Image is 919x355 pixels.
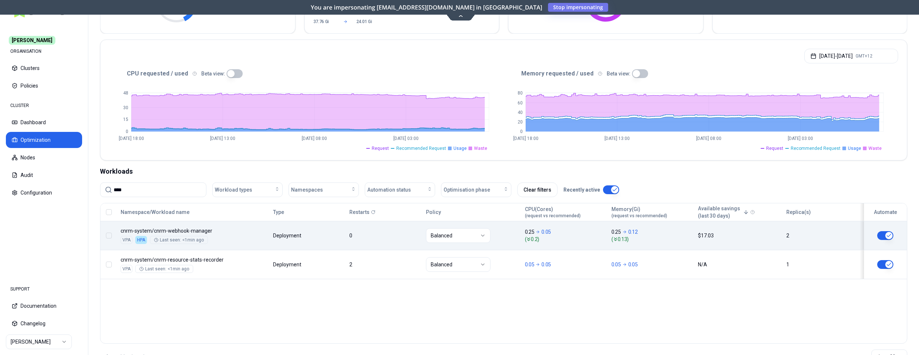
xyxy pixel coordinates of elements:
[611,236,691,243] span: ( 0.13 )
[856,53,872,59] span: GMT+12
[6,185,82,201] button: Configuration
[273,261,302,268] div: Deployment
[868,145,882,151] span: Waste
[6,132,82,148] button: Optimization
[611,261,621,268] p: 0.05
[611,213,667,219] span: (request vs recommended)
[525,228,534,236] p: 0.25
[396,145,446,151] span: Recommended Request
[867,208,904,216] div: Automate
[698,261,780,268] div: N/A
[698,205,749,219] button: Available savings(last 30 days)
[210,136,235,141] tspan: [DATE] 13:00
[444,186,490,193] span: Optimisation phase
[273,232,302,239] div: Deployment
[791,145,841,151] span: Recommended Request
[607,70,631,77] p: Beta view:
[121,236,132,244] div: VPA
[504,69,898,78] div: Memory requested / used
[541,228,551,236] p: 0.05
[426,208,518,216] div: Policy
[518,100,523,106] tspan: 60
[291,186,323,193] span: Namespaces
[6,44,82,59] div: ORGANISATION
[604,136,630,141] tspan: [DATE] 13:00
[349,232,419,239] div: 0
[766,145,783,151] span: Request
[139,266,189,272] div: Last seen: <1min ago
[698,232,780,239] div: $17.03
[696,136,721,141] tspan: [DATE] 08:00
[786,232,856,239] div: 2
[786,261,856,268] div: 1
[848,145,861,151] span: Usage
[6,315,82,332] button: Changelog
[121,227,261,234] p: cnrm-webhook-manager
[517,182,558,197] button: Clear filters
[349,261,419,268] div: 2
[135,236,147,244] div: HPA enabled.
[302,136,327,141] tspan: [DATE] 08:00
[100,166,907,177] div: Workloads
[525,213,581,219] span: (request vs recommended)
[441,182,511,197] button: Optimisation phase
[525,261,534,268] p: 0.05
[356,19,378,25] span: 24.01 Gi
[520,129,523,134] tspan: 0
[393,136,419,141] tspan: [DATE] 03:00
[525,206,581,219] div: CPU(Cores)
[367,186,411,193] span: Automation status
[123,90,128,96] tspan: 48
[518,90,523,96] tspan: 80
[215,186,252,193] span: Workload types
[201,70,225,77] p: Beta view:
[349,208,370,216] p: Restarts
[518,110,523,115] tspan: 40
[212,182,283,197] button: Workload types
[6,78,82,94] button: Policies
[288,182,359,197] button: Namespaces
[6,282,82,296] div: SUPPORT
[453,145,467,151] span: Usage
[6,98,82,113] div: CLUSTER
[109,69,504,78] div: CPU requested / used
[121,256,261,263] p: cnrm-resource-stats-recorder
[804,49,898,63] button: [DATE]-[DATE]GMT+12
[6,60,82,76] button: Clusters
[6,167,82,183] button: Audit
[628,228,638,236] p: 0.12
[119,136,144,141] tspan: [DATE] 18:00
[611,206,667,219] div: Memory(Gi)
[9,36,55,45] span: [PERSON_NAME]
[126,129,128,134] tspan: 0
[123,117,128,122] tspan: 15
[313,19,335,25] span: 37.76 Gi
[6,149,82,166] button: Nodes
[365,182,435,197] button: Automation status
[273,205,284,219] button: Type
[541,261,551,268] p: 0.05
[513,136,538,141] tspan: [DATE] 18:00
[525,236,605,243] span: ( 0.2 )
[611,205,667,219] button: Memory(Gi)(request vs recommended)
[788,136,813,141] tspan: [DATE] 03:00
[525,205,581,219] button: CPU(Cores)(request vs recommended)
[6,114,82,130] button: Dashboard
[154,237,204,243] div: Last seen: <1min ago
[628,261,638,268] p: 0.05
[121,205,190,219] button: Namespace/Workload name
[611,228,621,236] p: 0.25
[372,145,389,151] span: Request
[786,205,811,219] button: Replica(s)
[563,186,600,193] p: Recently active
[474,145,487,151] span: Waste
[123,105,128,110] tspan: 30
[6,298,82,314] button: Documentation
[518,119,523,125] tspan: 20
[121,265,132,273] div: VPA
